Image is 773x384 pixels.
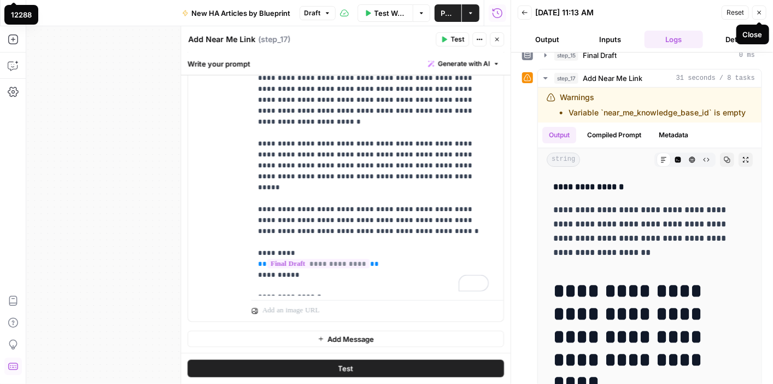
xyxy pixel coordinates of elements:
button: Metadata [652,127,695,143]
button: Draft [300,6,336,20]
button: Inputs [581,31,640,48]
span: 31 seconds / 8 tasks [676,73,755,83]
span: string [547,153,580,167]
span: Test [338,363,354,374]
button: Compiled Prompt [581,127,648,143]
li: Variable `near_me_knowledge_base_id` is empty [569,107,746,118]
span: Generate with AI [438,59,490,69]
span: step_17 [554,73,578,84]
button: Add Message [188,331,504,347]
button: Output [518,31,577,48]
span: Add Near Me Link [583,73,642,84]
div: 12288 [11,9,32,20]
div: Write your prompt [181,53,511,75]
button: New HA Articles by Blueprint [175,4,297,22]
button: Test [436,32,469,46]
span: Final Draft [583,50,617,61]
span: 0 ms [739,50,755,60]
span: step_15 [554,50,578,61]
div: Warnings [560,92,746,118]
span: ( step_17 ) [258,34,290,45]
span: Reset [727,8,744,18]
span: Draft [304,8,321,18]
span: New HA Articles by Blueprint [192,8,291,19]
span: Add Message [327,334,374,345]
button: Details [707,31,766,48]
span: Test [450,34,464,44]
button: Output [542,127,576,143]
div: Close [743,29,763,40]
button: Test Workflow [358,4,413,22]
button: 0 ms [538,46,762,64]
button: Logs [645,31,704,48]
button: Generate with AI [424,57,504,71]
button: Reset [722,5,749,20]
textarea: Add Near Me Link [188,34,255,45]
button: 31 seconds / 8 tasks [538,69,762,87]
span: Test Workflow [374,8,406,19]
button: Publish [435,4,461,22]
span: Publish [441,8,455,19]
button: Test [188,360,504,377]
